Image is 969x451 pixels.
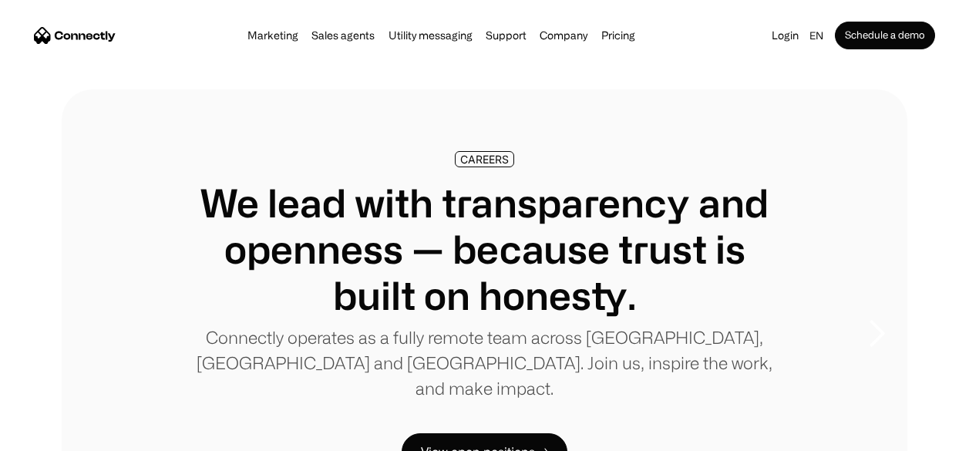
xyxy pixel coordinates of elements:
[803,25,835,46] div: en
[307,29,379,42] a: Sales agents
[540,25,587,46] div: Company
[535,25,592,46] div: Company
[460,153,509,165] div: CAREERS
[243,29,303,42] a: Marketing
[31,424,93,446] ul: Language list
[846,257,907,411] div: next slide
[15,422,93,446] aside: Language selected: English
[835,22,935,49] a: Schedule a demo
[384,29,477,42] a: Utility messaging
[185,325,784,401] p: Connectly operates as a fully remote team across [GEOGRAPHIC_DATA], [GEOGRAPHIC_DATA] and [GEOGRA...
[597,29,640,42] a: Pricing
[185,180,784,318] h1: We lead with transparency and openness — because trust is built on honesty.
[481,29,531,42] a: Support
[767,25,803,46] a: Login
[34,24,116,47] a: home
[809,25,823,46] div: en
